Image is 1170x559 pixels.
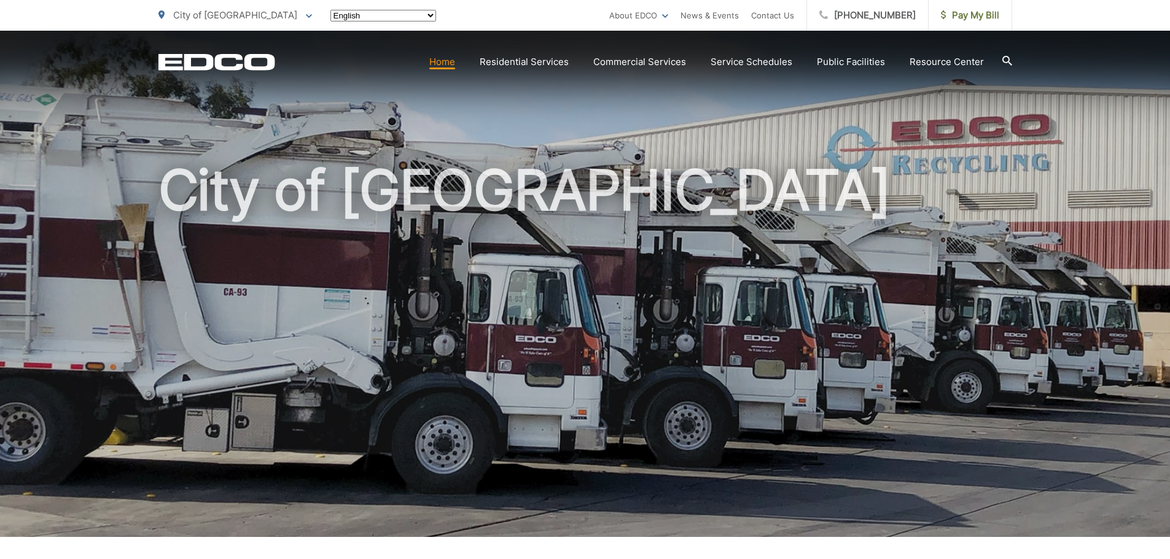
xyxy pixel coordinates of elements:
[593,55,686,69] a: Commercial Services
[330,10,436,21] select: Select a language
[941,8,999,23] span: Pay My Bill
[681,8,739,23] a: News & Events
[711,55,792,69] a: Service Schedules
[817,55,885,69] a: Public Facilities
[910,55,984,69] a: Resource Center
[480,55,569,69] a: Residential Services
[609,8,668,23] a: About EDCO
[173,9,297,21] span: City of [GEOGRAPHIC_DATA]
[429,55,455,69] a: Home
[158,160,1012,548] h1: City of [GEOGRAPHIC_DATA]
[158,53,275,71] a: EDCD logo. Return to the homepage.
[751,8,794,23] a: Contact Us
